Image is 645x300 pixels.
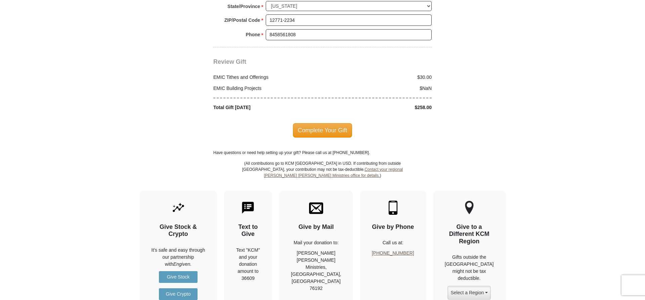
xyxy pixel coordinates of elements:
p: Call us at: [372,239,414,246]
a: [PHONE_NUMBER] [372,250,414,256]
div: $258.00 [322,104,435,111]
div: Total Gift [DATE] [210,104,323,111]
div: EMIC Tithes and Offerings [210,74,323,81]
img: envelope.svg [309,201,323,215]
button: Select a Region [447,286,490,300]
span: Review Gift [213,58,246,65]
div: $NaN [322,85,435,92]
span: Complete Your Gift [293,123,352,137]
img: mobile.svg [386,201,400,215]
h4: Give Stock & Crypto [152,223,205,238]
p: Gifts outside the [GEOGRAPHIC_DATA] might not be tax deductible. [445,254,494,282]
div: EMIC Building Projects [210,85,323,92]
img: give-by-stock.svg [171,201,185,215]
p: (All contributions go to KCM [GEOGRAPHIC_DATA] in USD. If contributing from outside [GEOGRAPHIC_D... [242,160,403,191]
div: $30.00 [322,74,435,81]
h4: Text to Give [236,223,261,238]
div: Text "KCM" and your donation amount to 36609 [236,247,261,282]
h4: Give by Mail [291,223,341,231]
p: It's safe and easy through our partnership with [152,247,205,268]
p: Mail your donation to: [291,239,341,246]
p: [PERSON_NAME] [PERSON_NAME] Ministries, [GEOGRAPHIC_DATA], [GEOGRAPHIC_DATA] 76192 [291,250,341,292]
img: other-region [465,201,474,215]
i: Engiven. [173,261,191,267]
a: Contact your regional [PERSON_NAME] [PERSON_NAME] Ministries office for details. [264,167,403,178]
p: Have questions or need help setting up your gift? Please call us at [PHONE_NUMBER]. [213,150,432,156]
h4: Give to a Different KCM Region [445,223,494,245]
a: Give Crypto [159,288,198,300]
img: text-to-give.svg [241,201,255,215]
strong: ZIP/Postal Code [224,15,260,25]
strong: State/Province [227,2,260,11]
h4: Give by Phone [372,223,414,231]
a: Give Stock [159,271,198,283]
strong: Phone [246,30,260,39]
